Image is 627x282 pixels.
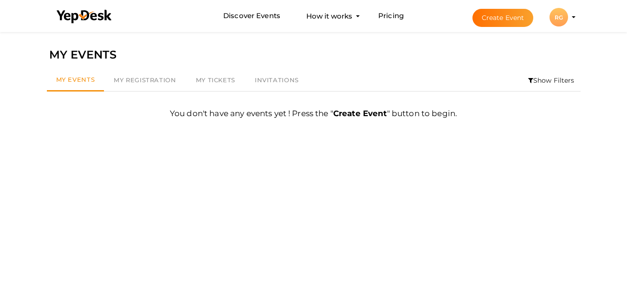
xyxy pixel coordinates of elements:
[472,9,534,27] button: Create Event
[196,76,235,84] span: My Tickets
[547,7,571,27] button: RG
[304,7,355,25] button: How it works
[114,76,176,84] span: My Registration
[245,70,309,91] a: Invitations
[549,8,568,26] div: RG
[170,108,457,126] label: You don't have any events yet ! Press the " " button to begin.
[255,76,299,84] span: Invitations
[378,7,404,25] a: Pricing
[56,76,95,83] span: My Events
[522,70,581,91] li: Show Filters
[186,70,245,91] a: My Tickets
[104,70,186,91] a: My Registration
[47,70,104,92] a: My Events
[549,14,568,21] profile-pic: RG
[333,109,387,118] b: Create Event
[49,46,578,64] div: MY EVENTS
[223,7,280,25] a: Discover Events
